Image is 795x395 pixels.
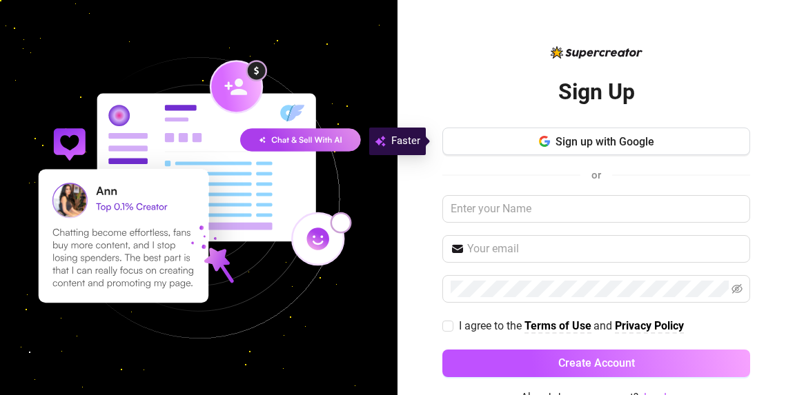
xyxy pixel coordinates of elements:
[442,350,750,377] button: Create Account
[524,319,591,332] strong: Terms of Use
[442,195,750,223] input: Enter your Name
[459,319,524,332] span: I agree to the
[551,46,642,59] img: logo-BBDzfeDw.svg
[591,169,601,181] span: or
[615,319,684,334] a: Privacy Policy
[558,78,635,106] h2: Sign Up
[524,319,591,334] a: Terms of Use
[442,128,750,155] button: Sign up with Google
[375,133,386,150] img: svg%3e
[391,133,420,150] span: Faster
[556,135,654,148] span: Sign up with Google
[467,241,742,257] input: Your email
[615,319,684,332] strong: Privacy Policy
[593,319,615,332] span: and
[558,356,635,369] span: Create Account
[732,283,743,294] span: eye-invisible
